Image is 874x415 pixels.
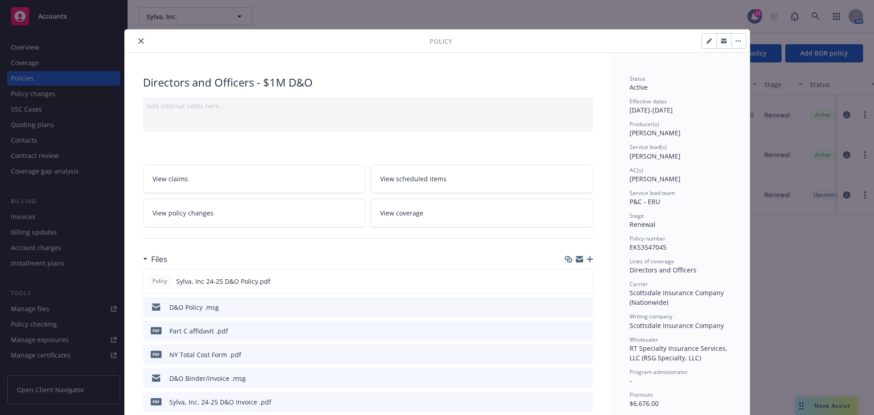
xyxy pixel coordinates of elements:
[630,97,667,105] span: Effective dates
[630,152,681,160] span: [PERSON_NAME]
[581,374,589,383] button: preview file
[630,189,675,197] span: Service lead team
[630,235,666,242] span: Policy number
[630,83,648,92] span: Active
[630,120,659,128] span: Producer(s)
[151,253,167,265] h3: Files
[143,164,366,193] a: View claims
[151,398,162,405] span: pdf
[143,253,167,265] div: Files
[581,326,589,336] button: preview file
[581,350,589,359] button: preview file
[630,280,648,288] span: Carrier
[630,391,653,399] span: Premium
[176,277,270,286] span: Sylva, Inc 24-25 D&O Policy.pdf
[630,97,732,115] div: [DATE] - [DATE]
[567,397,574,407] button: download file
[630,220,655,229] span: Renewal
[567,374,574,383] button: download file
[566,277,574,286] button: download file
[567,326,574,336] button: download file
[152,208,213,218] span: View policy changes
[169,326,228,336] div: Part C affidavit .pdf
[630,336,658,343] span: Wholesaler
[630,313,672,320] span: Writing company
[380,174,447,184] span: View scheduled items
[630,368,688,376] span: Program administrator
[630,321,724,330] span: Scottsdale Insurance Company
[581,302,589,312] button: preview file
[147,101,589,111] div: Add internal notes here...
[630,197,660,206] span: P&C - ERU
[630,174,681,183] span: [PERSON_NAME]
[169,350,241,359] div: NY Total Cost Form .pdf
[371,164,593,193] a: View scheduled items
[630,143,667,151] span: Service lead(s)
[567,302,574,312] button: download file
[630,128,681,137] span: [PERSON_NAME]
[380,208,423,218] span: View coverage
[567,350,574,359] button: download file
[630,288,726,307] span: Scottsdale Insurance Company (Nationwide)
[430,36,452,46] span: Policy
[169,374,246,383] div: D&O Binder/invoice .msg
[630,257,674,265] span: Lines of coverage
[152,174,188,184] span: View claims
[581,277,589,286] button: preview file
[143,75,593,90] div: Directors and Officers - $1M D&O
[581,397,589,407] button: preview file
[630,399,659,408] span: $6,676.00
[630,344,729,362] span: RT Specialty Insurance Services, LLC (RSG Specialty, LLC)
[143,199,366,227] a: View policy changes
[630,166,643,174] span: AC(s)
[151,327,162,334] span: pdf
[630,376,632,385] span: -
[136,36,147,46] button: close
[151,351,162,358] span: pdf
[169,302,219,312] div: D&O Policy .msg
[630,75,645,82] span: Status
[630,212,644,220] span: Stage
[169,397,271,407] div: Sylva, Inc. 24-25 D&O Invoice .pdf
[371,199,593,227] a: View coverage
[630,265,732,275] div: Directors and Officers
[151,277,169,285] span: Policy
[630,243,666,251] span: EKS3547045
